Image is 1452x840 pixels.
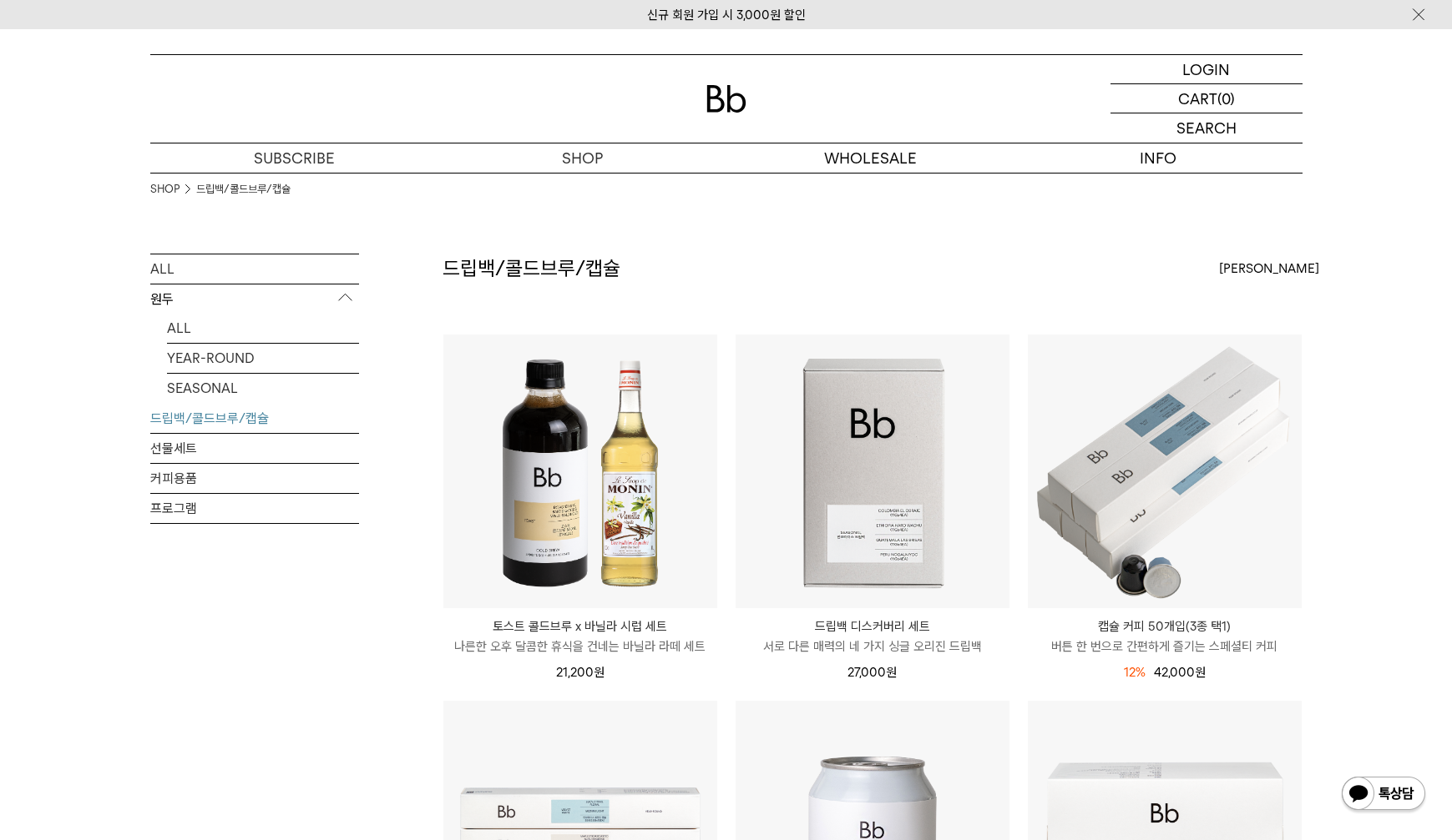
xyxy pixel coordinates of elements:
[1014,143,1303,173] p: INFO
[1111,84,1303,113] a: CART (0)
[438,143,726,173] a: SHOP
[443,334,717,608] img: 토스트 콜드브루 x 바닐라 시럽 세트
[736,616,1009,636] p: 드립백 디스커버리 세트
[1028,616,1302,656] a: 캡슐 커피 50개입(3종 택1) 버튼 한 번으로 간편하게 즐기는 스페셜티 커피
[150,404,359,433] a: 드립백/콜드브루/캡슐
[150,284,359,314] p: 원두
[1028,616,1302,636] p: 캡슐 커피 50개입(3종 택1)
[736,636,1009,656] p: 서로 다른 매력의 네 가지 싱글 오리진 드립백
[1176,113,1237,143] p: SEARCH
[167,314,359,343] a: ALL
[1154,665,1206,680] span: 42,000
[150,254,359,284] a: ALL
[1178,84,1217,113] p: CART
[1111,55,1303,84] a: LOGIN
[1195,665,1206,680] span: 원
[726,143,1014,173] p: WHOLESALE
[594,665,605,680] span: 원
[1340,775,1427,815] img: 카카오톡 채널 1:1 채팅 버튼
[150,181,180,198] a: SHOP
[1217,84,1235,113] p: (0)
[647,8,806,23] a: 신규 회원 가입 시 3,000원 할인
[736,334,1009,608] img: 드립백 디스커버리 세트
[150,143,438,173] a: SUBSCRIBE
[847,665,897,680] span: 27,000
[886,665,897,680] span: 원
[1124,662,1146,682] div: 12%
[167,344,359,373] a: YEAR-ROUND
[706,85,746,113] img: 로고
[1028,636,1302,656] p: 버튼 한 번으로 간편하게 즐기는 스페셜티 커피
[150,434,359,463] a: 선물세트
[1182,55,1230,83] p: LOGIN
[556,665,605,680] span: 21,200
[736,616,1009,656] a: 드립백 디스커버리 세트 서로 다른 매력의 네 가지 싱글 오리진 드립백
[196,181,291,198] a: 드립백/콜드브루/캡슐
[167,374,359,403] a: SEASONAL
[150,464,359,493] a: 커피용품
[1028,334,1302,608] img: 캡슐 커피 50개입(3종 택1)
[443,636,717,656] p: 나른한 오후 달콤한 휴식을 건네는 바닐라 라떼 세트
[1219,259,1319,279] span: [PERSON_NAME]
[443,616,717,636] p: 토스트 콜드브루 x 바닐라 시럽 세트
[150,494,359,523] a: 프로그램
[443,616,717,656] a: 토스트 콜드브루 x 바닐라 시럽 세트 나른한 오후 달콤한 휴식을 건네는 바닐라 라떼 세트
[443,254,620,283] h2: 드립백/콜드브루/캡슐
